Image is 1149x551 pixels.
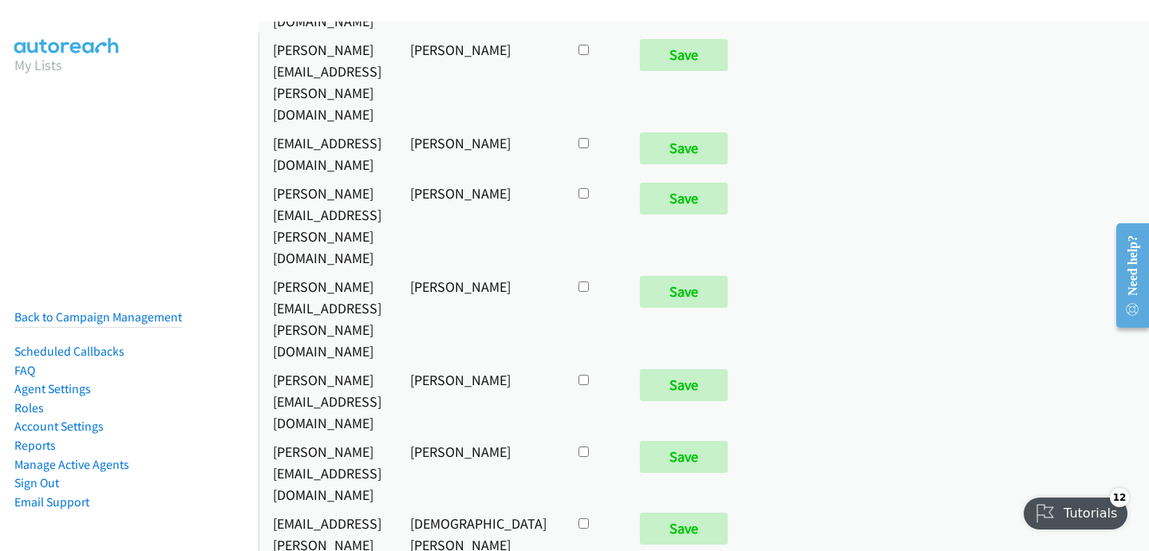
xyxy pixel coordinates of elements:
[396,272,561,365] td: [PERSON_NAME]
[1104,212,1149,339] iframe: Resource Center
[396,128,561,179] td: [PERSON_NAME]
[640,369,728,401] input: Save
[1014,482,1137,539] iframe: Checklist
[640,513,728,545] input: Save
[14,309,182,325] a: Back to Campaign Management
[14,363,35,378] a: FAQ
[14,344,124,359] a: Scheduled Callbacks
[259,35,396,128] td: [PERSON_NAME][EMAIL_ADDRESS][PERSON_NAME][DOMAIN_NAME]
[14,438,56,453] a: Reports
[640,183,728,214] input: Save
[259,437,396,509] td: [PERSON_NAME][EMAIL_ADDRESS][DOMAIN_NAME]
[640,132,728,164] input: Save
[14,56,62,74] a: My Lists
[14,457,129,472] a: Manage Active Agents
[259,179,396,272] td: [PERSON_NAME][EMAIL_ADDRESS][PERSON_NAME][DOMAIN_NAME]
[396,437,561,509] td: [PERSON_NAME]
[640,276,728,308] input: Save
[259,365,396,437] td: [PERSON_NAME][EMAIL_ADDRESS][DOMAIN_NAME]
[14,475,59,490] a: Sign Out
[640,441,728,473] input: Save
[396,179,561,272] td: [PERSON_NAME]
[640,39,728,71] input: Save
[14,419,104,434] a: Account Settings
[396,365,561,437] td: [PERSON_NAME]
[14,381,91,396] a: Agent Settings
[259,128,396,179] td: [EMAIL_ADDRESS][DOMAIN_NAME]
[259,272,396,365] td: [PERSON_NAME][EMAIL_ADDRESS][PERSON_NAME][DOMAIN_NAME]
[396,35,561,128] td: [PERSON_NAME]
[14,400,44,415] a: Roles
[14,494,89,510] a: Email Support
